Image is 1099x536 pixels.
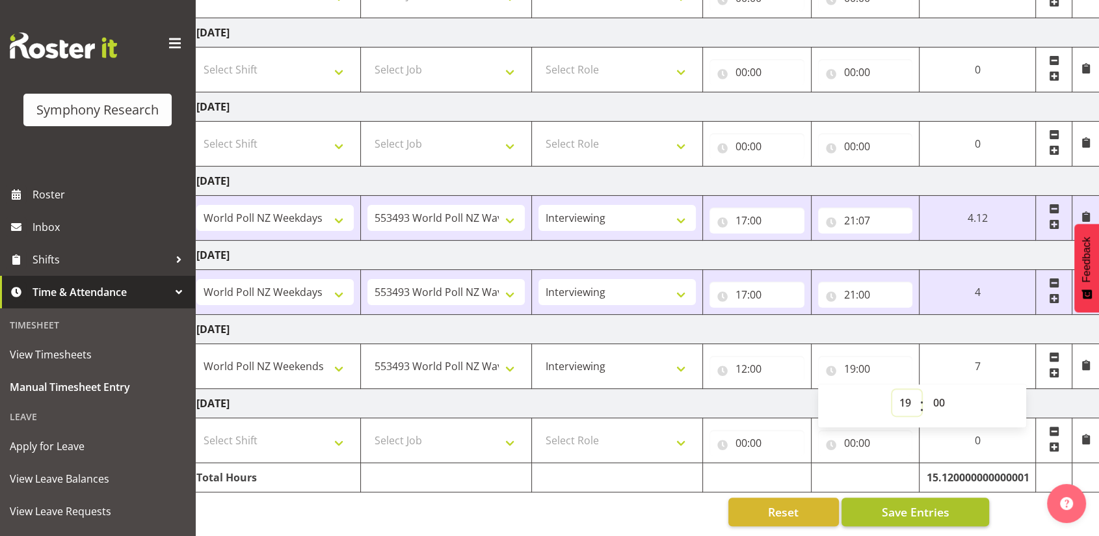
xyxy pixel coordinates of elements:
a: View Leave Requests [3,495,192,528]
span: Reset [768,503,799,520]
a: View Timesheets [3,338,192,371]
input: Click to select... [818,282,913,308]
div: Timesheet [3,312,192,338]
a: Apply for Leave [3,430,192,462]
input: Click to select... [818,133,913,159]
span: View Leave Requests [10,502,185,521]
span: Save Entries [881,503,949,520]
span: Manual Timesheet Entry [10,377,185,397]
input: Click to select... [709,356,804,382]
input: Click to select... [709,133,804,159]
img: Rosterit website logo [10,33,117,59]
span: Roster [33,185,189,204]
a: Manual Timesheet Entry [3,371,192,403]
div: Leave [3,403,192,430]
td: 0 [920,122,1036,167]
img: help-xxl-2.png [1060,497,1073,510]
span: Shifts [33,250,169,269]
td: Total Hours [190,463,361,492]
div: Symphony Research [36,100,159,120]
span: : [920,390,924,422]
td: 15.120000000000001 [920,463,1036,492]
span: View Timesheets [10,345,185,364]
td: 0 [920,418,1036,463]
span: Feedback [1081,237,1092,282]
span: Apply for Leave [10,436,185,456]
input: Click to select... [709,430,804,456]
span: View Leave Balances [10,469,185,489]
a: View Leave Balances [3,462,192,495]
input: Click to select... [818,208,913,234]
span: Inbox [33,217,189,237]
input: Click to select... [709,208,804,234]
input: Click to select... [818,356,913,382]
td: 0 [920,47,1036,92]
input: Click to select... [709,282,804,308]
button: Save Entries [841,498,989,526]
input: Click to select... [818,430,913,456]
button: Reset [728,498,839,526]
input: Click to select... [709,59,804,85]
td: 4 [920,270,1036,315]
button: Feedback - Show survey [1074,224,1099,312]
td: 4.12 [920,196,1036,241]
td: 7 [920,344,1036,389]
input: Click to select... [818,59,913,85]
span: Time & Attendance [33,282,169,302]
